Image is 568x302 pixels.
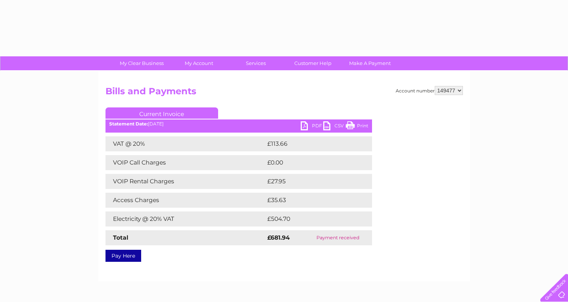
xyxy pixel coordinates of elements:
[111,56,173,70] a: My Clear Business
[113,234,128,241] strong: Total
[346,121,368,132] a: Print
[304,230,372,245] td: Payment received
[105,174,265,189] td: VOIP Rental Charges
[396,86,463,95] div: Account number
[265,136,358,151] td: £113.66
[301,121,323,132] a: PDF
[105,250,141,262] a: Pay Here
[265,211,359,226] td: £504.70
[323,121,346,132] a: CSV
[109,121,148,127] b: Statement Date:
[265,155,355,170] td: £0.00
[339,56,401,70] a: Make A Payment
[105,136,265,151] td: VAT @ 20%
[105,86,463,100] h2: Bills and Payments
[267,234,290,241] strong: £681.94
[282,56,344,70] a: Customer Help
[105,211,265,226] td: Electricity @ 20% VAT
[168,56,230,70] a: My Account
[265,193,357,208] td: £35.63
[225,56,287,70] a: Services
[105,107,218,119] a: Current Invoice
[265,174,357,189] td: £27.95
[105,121,372,127] div: [DATE]
[105,193,265,208] td: Access Charges
[105,155,265,170] td: VOIP Call Charges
